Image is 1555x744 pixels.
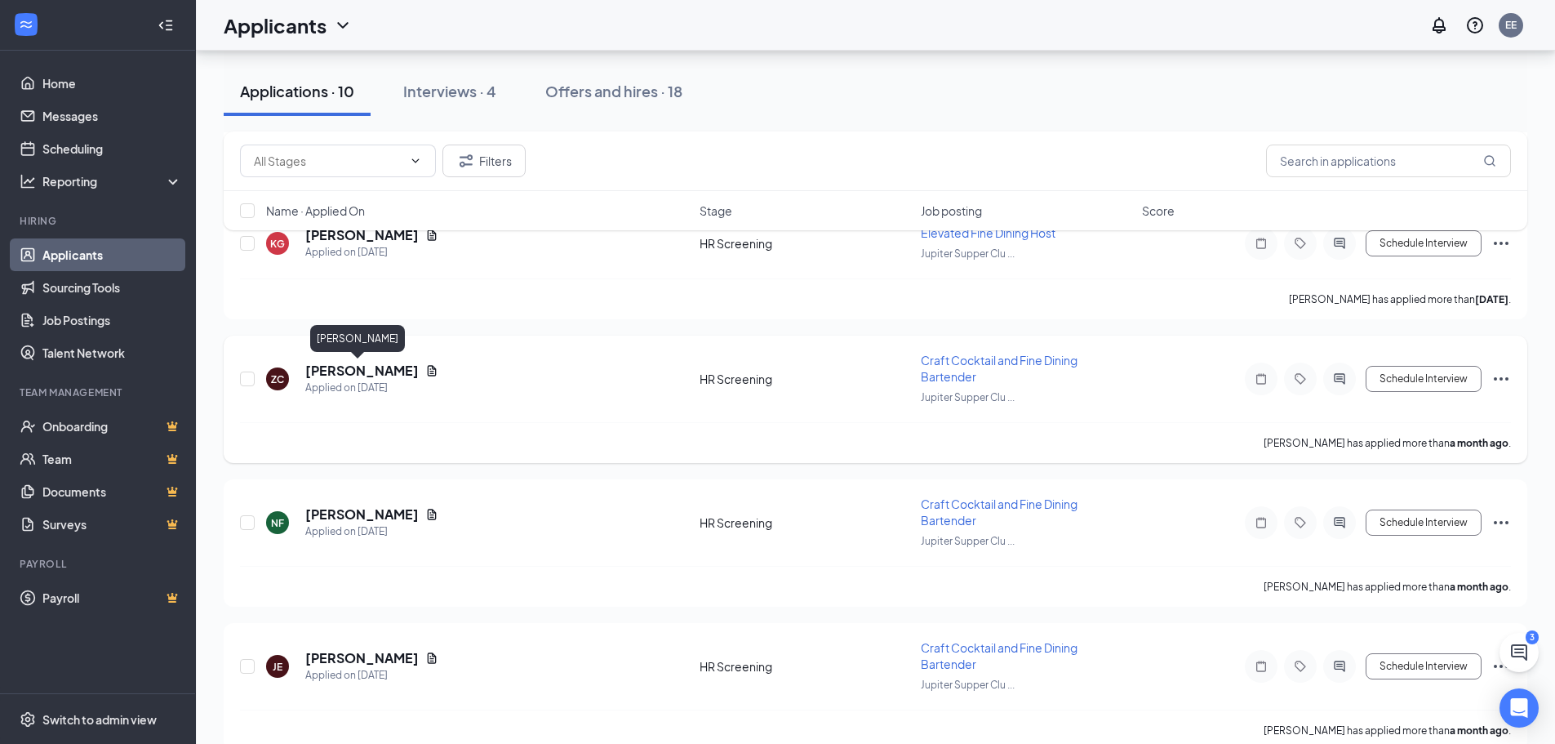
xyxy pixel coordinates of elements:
span: Stage [700,203,732,219]
svg: Tag [1291,516,1310,529]
button: Schedule Interview [1366,510,1482,536]
span: Craft Cocktail and Fine Dining Bartender [921,497,1077,528]
div: ZC [271,372,284,386]
span: Score [1142,203,1175,219]
svg: Tag [1291,660,1310,673]
p: [PERSON_NAME] has applied more than . [1264,580,1511,594]
svg: ActiveChat [1330,516,1349,529]
p: [PERSON_NAME] has applied more than . [1264,436,1511,450]
svg: MagnifyingGlass [1483,154,1496,167]
span: Craft Cocktail and Fine Dining Bartender [921,353,1077,384]
div: Open Intercom Messenger [1499,688,1539,728]
svg: Ellipses [1491,369,1511,389]
div: Offers and hires · 18 [545,81,682,101]
a: DocumentsCrown [42,475,182,508]
input: Search in applications [1266,145,1511,177]
svg: Note [1251,372,1271,385]
a: Home [42,67,182,100]
svg: Settings [20,711,36,728]
div: HR Screening [700,515,911,531]
button: Schedule Interview [1366,653,1482,679]
span: Jupiter Supper Clu ... [921,391,1015,403]
span: Jupiter Supper Clu ... [921,679,1015,691]
span: Craft Cocktail and Fine Dining Bartender [921,640,1077,671]
svg: ActiveChat [1330,372,1349,385]
h1: Applicants [224,11,327,39]
a: OnboardingCrown [42,410,182,443]
a: PayrollCrown [42,581,182,614]
button: Filter Filters [442,145,526,177]
h5: [PERSON_NAME] [305,362,419,380]
div: Applied on [DATE] [305,244,438,261]
svg: Notifications [1429,16,1449,35]
svg: ChatActive [1509,643,1529,662]
svg: Tag [1291,372,1310,385]
div: JE [273,660,282,674]
button: ChatActive [1499,633,1539,672]
div: EE [1505,18,1517,32]
div: Applied on [DATE] [305,380,438,396]
h5: [PERSON_NAME] [305,649,419,667]
b: a month ago [1450,437,1508,449]
svg: Note [1251,516,1271,529]
span: Jupiter Supper Clu ... [921,535,1015,547]
a: Job Postings [42,304,182,336]
p: [PERSON_NAME] has applied more than . [1289,292,1511,306]
a: Sourcing Tools [42,271,182,304]
div: HR Screening [700,371,911,387]
div: Interviews · 4 [403,81,496,101]
div: Hiring [20,214,179,228]
svg: Analysis [20,173,36,189]
div: Payroll [20,557,179,571]
div: [PERSON_NAME] [310,325,405,352]
b: a month ago [1450,581,1508,593]
div: Applications · 10 [240,81,354,101]
b: [DATE] [1475,293,1508,305]
input: All Stages [254,152,402,170]
svg: Collapse [158,17,174,33]
div: HR Screening [700,658,911,675]
svg: Document [425,652,438,665]
svg: ChevronDown [333,16,353,35]
div: NF [271,516,284,530]
span: Jupiter Supper Clu ... [921,247,1015,260]
svg: Ellipses [1491,657,1511,676]
svg: ActiveChat [1330,660,1349,673]
div: Reporting [42,173,183,189]
svg: Filter [456,151,476,171]
p: [PERSON_NAME] has applied more than . [1264,724,1511,737]
svg: Note [1251,660,1271,673]
svg: QuestionInfo [1465,16,1485,35]
svg: Document [425,364,438,377]
span: Job posting [921,203,982,219]
div: Applied on [DATE] [305,523,438,540]
svg: Document [425,508,438,521]
h5: [PERSON_NAME] [305,506,419,523]
div: Switch to admin view [42,711,157,728]
button: Schedule Interview [1366,366,1482,392]
a: TeamCrown [42,443,182,475]
div: Team Management [20,385,179,399]
div: Applied on [DATE] [305,667,438,684]
a: Messages [42,100,182,132]
a: Talent Network [42,336,182,369]
svg: ChevronDown [409,154,422,167]
a: SurveysCrown [42,508,182,541]
a: Applicants [42,238,182,271]
svg: Ellipses [1491,513,1511,532]
svg: WorkstreamLogo [18,16,34,33]
b: a month ago [1450,724,1508,737]
span: Name · Applied On [266,203,365,219]
div: 3 [1526,630,1539,644]
a: Scheduling [42,132,182,165]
